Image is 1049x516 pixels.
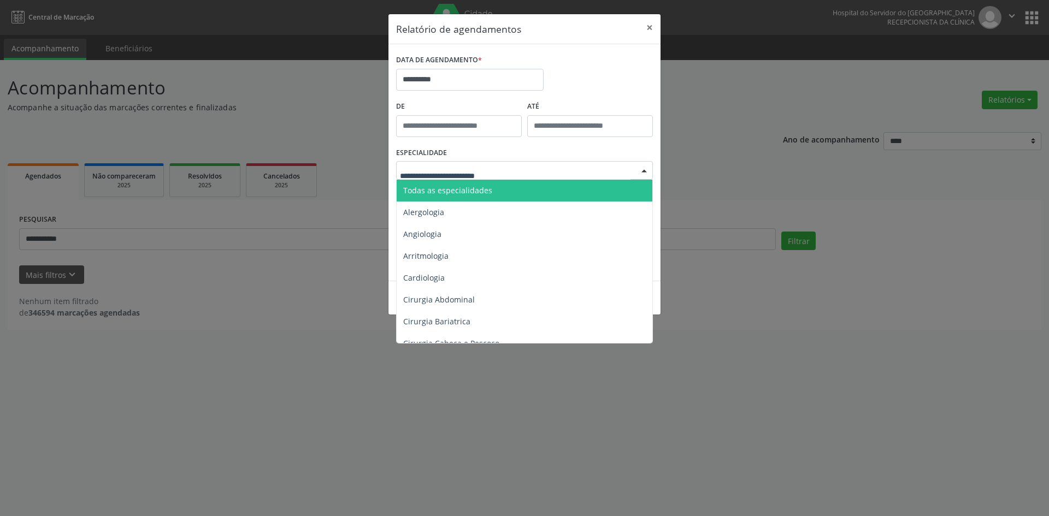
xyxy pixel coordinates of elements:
span: Cirurgia Abdominal [403,294,475,305]
span: Angiologia [403,229,441,239]
span: Arritmologia [403,251,449,261]
span: Todas as especialidades [403,185,492,195]
span: Cirurgia Cabeça e Pescoço [403,338,499,348]
h5: Relatório de agendamentos [396,22,521,36]
span: Alergologia [403,207,444,217]
button: Close [639,14,661,41]
label: De [396,98,522,115]
label: ESPECIALIDADE [396,145,447,162]
label: DATA DE AGENDAMENTO [396,52,482,69]
span: Cardiologia [403,272,445,283]
span: Cirurgia Bariatrica [403,316,470,327]
label: ATÉ [527,98,653,115]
